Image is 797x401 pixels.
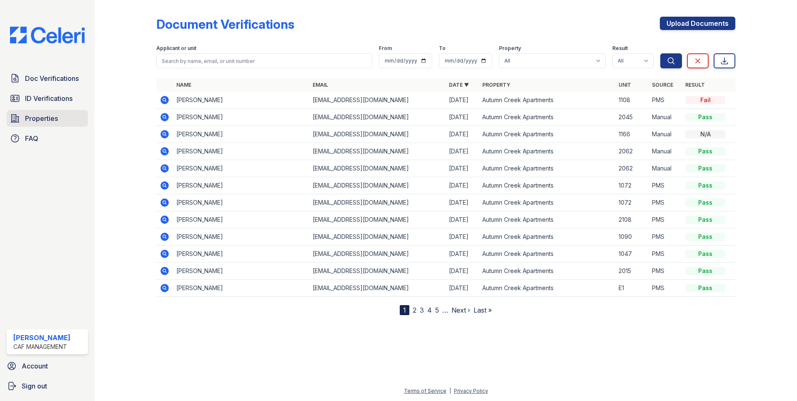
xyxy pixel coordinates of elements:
td: [PERSON_NAME] [173,211,309,228]
td: Autumn Creek Apartments [479,263,615,280]
td: [DATE] [446,211,479,228]
td: Autumn Creek Apartments [479,143,615,160]
td: Autumn Creek Apartments [479,160,615,177]
a: 5 [435,306,439,314]
a: Privacy Policy [454,388,488,394]
span: Properties [25,113,58,123]
a: Sign out [3,378,91,394]
a: Property [482,82,510,88]
td: PMS [649,92,682,109]
td: [DATE] [446,92,479,109]
td: Manual [649,143,682,160]
td: [EMAIL_ADDRESS][DOMAIN_NAME] [309,92,446,109]
span: Sign out [22,381,47,391]
td: PMS [649,194,682,211]
div: Pass [685,250,725,258]
span: Doc Verifications [25,73,79,83]
a: Terms of Service [404,388,446,394]
td: 2062 [615,160,649,177]
td: Manual [649,126,682,143]
td: [PERSON_NAME] [173,280,309,297]
td: PMS [649,263,682,280]
div: 1 [400,305,409,315]
td: [DATE] [446,177,479,194]
a: 3 [420,306,424,314]
td: PMS [649,280,682,297]
td: 1072 [615,177,649,194]
td: [PERSON_NAME] [173,92,309,109]
td: [EMAIL_ADDRESS][DOMAIN_NAME] [309,280,446,297]
a: Doc Verifications [7,70,88,87]
td: 2045 [615,109,649,126]
input: Search by name, email, or unit number [156,53,372,68]
div: Pass [685,216,725,224]
label: From [379,45,392,52]
td: [DATE] [446,109,479,126]
td: 1090 [615,228,649,246]
div: Document Verifications [156,17,294,32]
td: PMS [649,177,682,194]
div: | [449,388,451,394]
td: PMS [649,211,682,228]
a: Date ▼ [449,82,469,88]
td: [EMAIL_ADDRESS][DOMAIN_NAME] [309,160,446,177]
td: 2015 [615,263,649,280]
td: 1047 [615,246,649,263]
td: [EMAIL_ADDRESS][DOMAIN_NAME] [309,246,446,263]
td: 2062 [615,143,649,160]
div: N/A [685,130,725,138]
div: Pass [685,147,725,155]
td: [EMAIL_ADDRESS][DOMAIN_NAME] [309,228,446,246]
td: 1108 [615,92,649,109]
td: Autumn Creek Apartments [479,211,615,228]
div: Pass [685,113,725,121]
div: [PERSON_NAME] [13,333,70,343]
td: [DATE] [446,194,479,211]
td: 1072 [615,194,649,211]
label: Property [499,45,521,52]
td: [PERSON_NAME] [173,228,309,246]
a: Upload Documents [660,17,735,30]
td: [EMAIL_ADDRESS][DOMAIN_NAME] [309,126,446,143]
a: 2 [413,306,416,314]
td: [EMAIL_ADDRESS][DOMAIN_NAME] [309,143,446,160]
td: [PERSON_NAME] [173,143,309,160]
a: ID Verifications [7,90,88,107]
td: [DATE] [446,160,479,177]
div: Pass [685,164,725,173]
a: Result [685,82,705,88]
td: [DATE] [446,126,479,143]
a: Source [652,82,673,88]
td: [PERSON_NAME] [173,177,309,194]
td: E1 [615,280,649,297]
div: Pass [685,181,725,190]
span: Account [22,361,48,371]
td: Autumn Creek Apartments [479,246,615,263]
div: Fail [685,96,725,104]
td: [PERSON_NAME] [173,109,309,126]
td: [DATE] [446,246,479,263]
td: Autumn Creek Apartments [479,109,615,126]
span: ID Verifications [25,93,73,103]
div: Pass [685,198,725,207]
td: [EMAIL_ADDRESS][DOMAIN_NAME] [309,211,446,228]
td: Autumn Creek Apartments [479,228,615,246]
a: Name [176,82,191,88]
span: … [442,305,448,315]
td: [EMAIL_ADDRESS][DOMAIN_NAME] [309,194,446,211]
label: To [439,45,446,52]
a: Account [3,358,91,374]
div: Pass [685,267,725,275]
a: Last » [474,306,492,314]
a: FAQ [7,130,88,147]
td: [DATE] [446,143,479,160]
td: Autumn Creek Apartments [479,92,615,109]
td: [PERSON_NAME] [173,194,309,211]
td: [PERSON_NAME] [173,246,309,263]
td: [EMAIL_ADDRESS][DOMAIN_NAME] [309,177,446,194]
a: Next › [451,306,470,314]
a: Unit [619,82,631,88]
td: [PERSON_NAME] [173,126,309,143]
td: Autumn Creek Apartments [479,194,615,211]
